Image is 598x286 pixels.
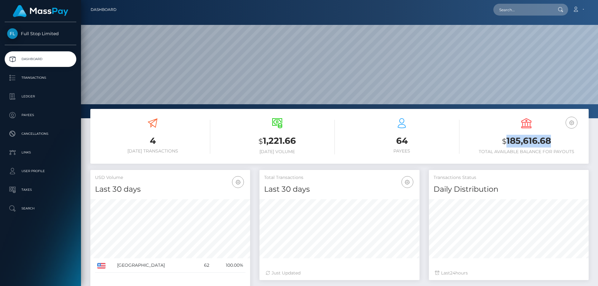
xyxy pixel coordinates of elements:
[7,54,74,64] p: Dashboard
[7,185,74,195] p: Taxes
[7,166,74,176] p: User Profile
[91,3,116,16] a: Dashboard
[5,89,76,104] a: Ledger
[469,149,584,154] h6: Total Available Balance for Payouts
[344,148,459,154] h6: Payees
[7,110,74,120] p: Payees
[5,201,76,216] a: Search
[264,175,415,181] h5: Total Transactions
[493,4,552,16] input: Search...
[5,51,76,67] a: Dashboard
[5,31,76,36] span: Full Stop Limited
[5,126,76,142] a: Cancellations
[5,107,76,123] a: Payees
[264,184,415,195] h4: Last 30 days
[97,263,106,269] img: US.png
[95,184,245,195] h4: Last 30 days
[13,5,68,17] img: MassPay Logo
[266,270,413,276] div: Just Updated
[7,204,74,213] p: Search
[502,137,506,146] small: $
[5,70,76,86] a: Transactions
[220,135,335,148] h3: 1,221.66
[7,92,74,101] p: Ledger
[7,148,74,157] p: Links
[344,135,459,147] h3: 64
[5,182,76,198] a: Taxes
[95,135,210,147] h3: 4
[5,145,76,160] a: Links
[95,148,210,154] h6: [DATE] Transactions
[220,149,335,154] h6: [DATE] Volume
[434,175,584,181] h5: Transactions Status
[7,73,74,82] p: Transactions
[95,175,245,181] h5: USD Volume
[7,129,74,138] p: Cancellations
[196,258,211,273] td: 62
[259,137,263,146] small: $
[115,258,196,273] td: [GEOGRAPHIC_DATA]
[5,163,76,179] a: User Profile
[435,270,582,276] div: Last hours
[469,135,584,148] h3: 185,616.68
[434,184,584,195] h4: Daily Distribution
[450,270,455,276] span: 24
[7,28,18,39] img: Full Stop Limited
[211,258,246,273] td: 100.00%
